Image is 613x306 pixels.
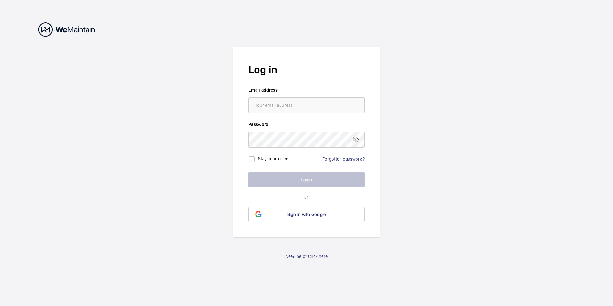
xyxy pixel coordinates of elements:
a: Need help? Click here [285,253,328,259]
label: Password [248,121,365,128]
p: or [248,194,365,200]
label: Stay connected [258,156,289,161]
a: Forgotten password? [323,157,365,162]
button: Login [248,172,365,187]
label: Email address [248,87,365,93]
input: Your email address [248,97,365,113]
span: Sign in with Google [287,212,326,217]
h2: Log in [248,62,365,77]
